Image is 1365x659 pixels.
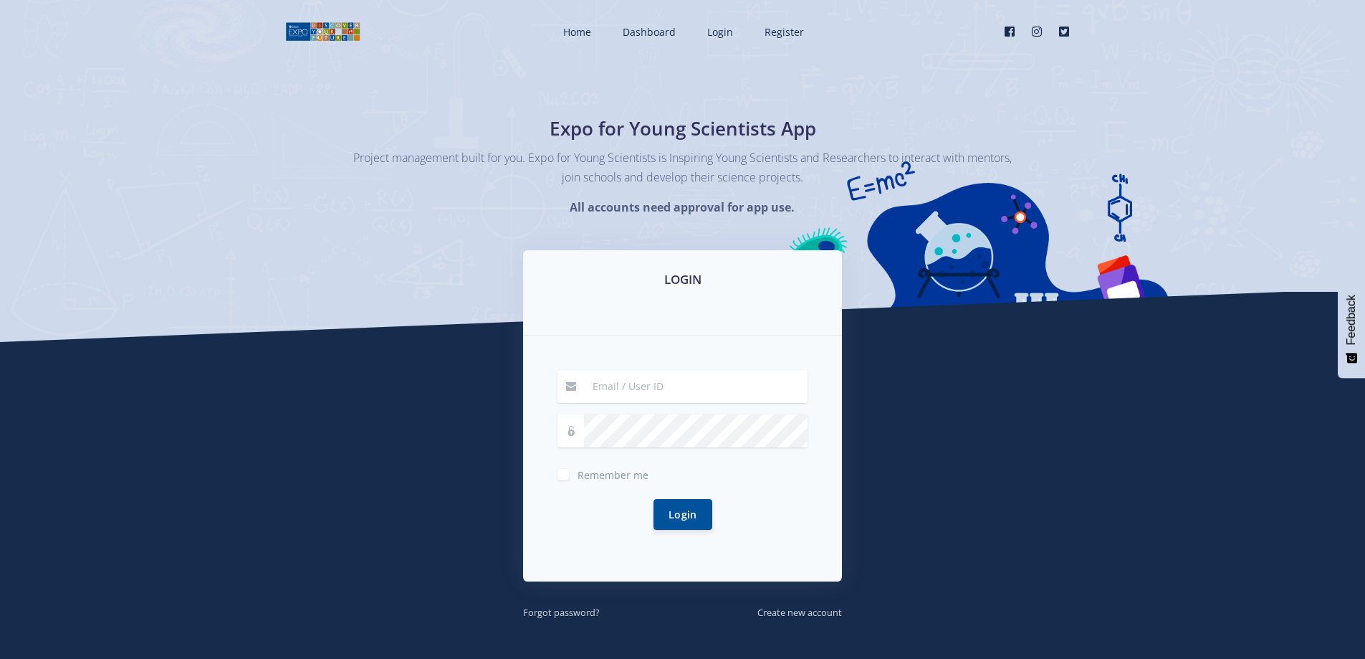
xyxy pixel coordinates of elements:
[1338,280,1365,378] button: Feedback - Show survey
[623,25,676,39] span: Dashboard
[523,606,600,619] small: Forgot password?
[285,21,360,42] img: logo01.png
[421,115,944,143] h1: Expo for Young Scientists App
[765,25,804,39] span: Register
[353,148,1012,187] p: Project management built for you. Expo for Young Scientists is Inspiring Young Scientists and Res...
[693,13,744,51] a: Login
[584,370,808,403] input: Email / User ID
[757,604,842,620] a: Create new account
[540,270,825,289] h3: LOGIN
[707,25,733,39] span: Login
[578,468,648,482] span: Remember me
[608,13,687,51] a: Dashboard
[549,13,603,51] a: Home
[750,13,815,51] a: Register
[523,604,600,620] a: Forgot password?
[653,499,712,530] button: Login
[563,25,591,39] span: Home
[757,606,842,619] small: Create new account
[1345,295,1358,345] span: Feedback
[570,199,795,215] strong: All accounts need approval for app use.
